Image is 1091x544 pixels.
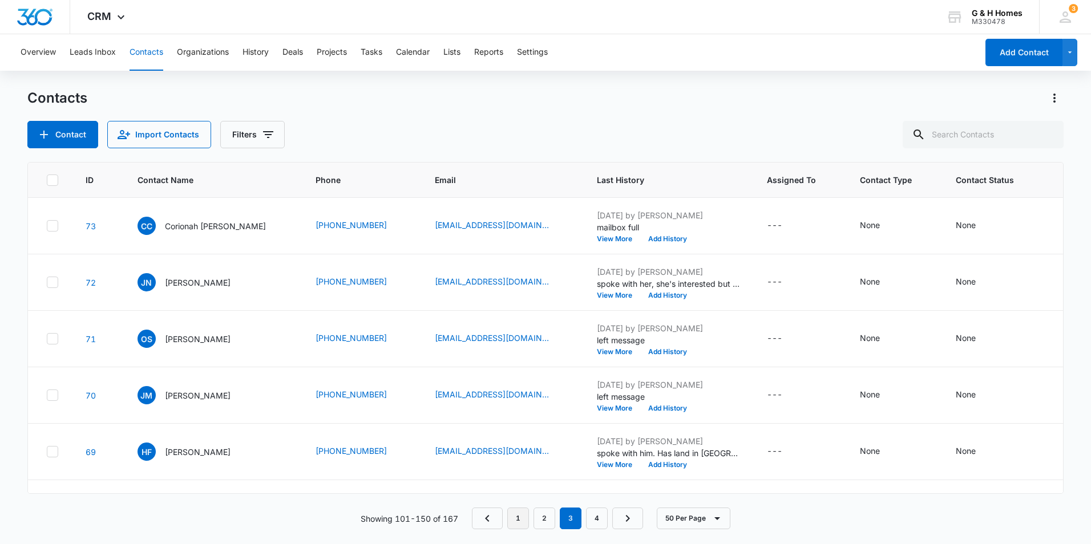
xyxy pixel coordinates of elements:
[597,405,640,412] button: View More
[860,219,880,231] div: None
[435,332,549,344] a: [EMAIL_ADDRESS][DOMAIN_NAME]
[860,332,900,346] div: Contact Type - None - Select to Edit Field
[767,219,782,233] div: ---
[597,174,723,186] span: Last History
[956,275,996,289] div: Contact Status - None - Select to Edit Field
[640,236,695,242] button: Add History
[396,34,430,71] button: Calendar
[316,174,391,186] span: Phone
[316,275,387,287] a: [PHONE_NUMBER]
[597,221,740,233] p: mailbox full
[956,445,996,458] div: Contact Status - None - Select to Edit Field
[138,442,156,461] span: HF
[316,275,407,289] div: Phone - (516) 728-0293 - Select to Edit Field
[86,221,96,231] a: Navigate to contact details page for Corionah Calloway
[27,121,98,148] button: Add Contact
[472,508,503,529] a: Previous Page
[361,34,382,71] button: Tasks
[956,332,976,344] div: None
[597,209,740,221] p: [DATE] by [PERSON_NAME]
[86,447,96,457] a: Navigate to contact details page for Hayden Fowler
[107,121,211,148] button: Import Contacts
[860,174,912,186] span: Contact Type
[138,386,156,404] span: JM
[435,219,549,231] a: [EMAIL_ADDRESS][DOMAIN_NAME]
[972,18,1023,26] div: account id
[597,278,740,290] p: spoke with her, she's interested but not there yet.
[597,461,640,468] button: View More
[21,34,56,71] button: Overview
[316,219,387,231] a: [PHONE_NUMBER]
[767,275,803,289] div: Assigned To - - Select to Edit Field
[767,332,782,346] div: ---
[138,174,272,186] span: Contact Name
[860,388,880,400] div: None
[972,9,1023,18] div: account name
[138,273,156,291] span: JN
[586,508,608,529] a: Page 4
[1045,89,1064,107] button: Actions
[86,174,94,186] span: ID
[956,388,996,402] div: Contact Status - None - Select to Edit Field
[165,333,231,345] p: [PERSON_NAME]
[435,219,569,233] div: Email - corionah.calloway05@gmail.com - Select to Edit Field
[860,275,900,289] div: Contact Type - None - Select to Edit Field
[472,508,643,529] nav: Pagination
[903,121,1064,148] input: Search Contacts
[860,275,880,287] div: None
[474,34,503,71] button: Reports
[87,10,111,22] span: CRM
[435,445,569,458] div: Email - hayden20011@outlook.com - Select to Edit Field
[316,445,387,457] a: [PHONE_NUMBER]
[597,236,640,242] button: View More
[138,330,156,348] span: OS
[860,332,880,344] div: None
[316,388,407,402] div: Phone - (910) 605-1493 - Select to Edit Field
[507,508,529,529] a: Page 1
[316,388,387,400] a: [PHONE_NUMBER]
[316,445,407,458] div: Phone - (843) 718-5801 - Select to Edit Field
[534,508,555,529] a: Page 2
[316,219,407,233] div: Phone - (803) 747-6717 - Select to Edit Field
[1069,4,1078,13] span: 3
[640,348,695,355] button: Add History
[138,330,251,348] div: Contact Name - Omar Shaheed - Select to Edit Field
[177,34,229,71] button: Organizations
[640,405,695,412] button: Add History
[517,34,548,71] button: Settings
[597,348,640,355] button: View More
[435,332,569,346] div: Email - omarshaheed@yahoo.com - Select to Edit Field
[243,34,269,71] button: History
[560,508,581,529] em: 3
[597,292,640,299] button: View More
[597,391,740,403] p: left message
[435,174,553,186] span: Email
[597,379,740,391] p: [DATE] by [PERSON_NAME]
[435,388,569,402] div: Email - phgwendolyn@gmail.com - Select to Edit Field
[657,508,730,529] button: 50 Per Page
[220,121,285,148] button: Filters
[860,445,900,458] div: Contact Type - None - Select to Edit Field
[956,219,996,233] div: Contact Status - None - Select to Edit Field
[138,442,251,461] div: Contact Name - Hayden Fowler - Select to Edit Field
[316,332,407,346] div: Phone - (843) 619-5867 - Select to Edit Field
[138,386,251,404] div: Contact Name - John Mitchell - Select to Edit Field
[282,34,303,71] button: Deals
[597,492,740,504] p: [DATE] by [PERSON_NAME]
[767,275,782,289] div: ---
[767,388,803,402] div: Assigned To - - Select to Edit Field
[767,445,782,458] div: ---
[70,34,116,71] button: Leads Inbox
[956,388,976,400] div: None
[317,34,347,71] button: Projects
[767,174,816,186] span: Assigned To
[138,217,156,235] span: CC
[956,275,976,287] div: None
[860,219,900,233] div: Contact Type - None - Select to Edit Field
[435,445,549,457] a: [EMAIL_ADDRESS][DOMAIN_NAME]
[138,273,251,291] div: Contact Name - Jennifer Nucci - Select to Edit Field
[361,513,458,525] p: Showing 101-150 of 167
[597,322,740,334] p: [DATE] by [PERSON_NAME]
[435,275,549,287] a: [EMAIL_ADDRESS][DOMAIN_NAME]
[640,292,695,299] button: Add History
